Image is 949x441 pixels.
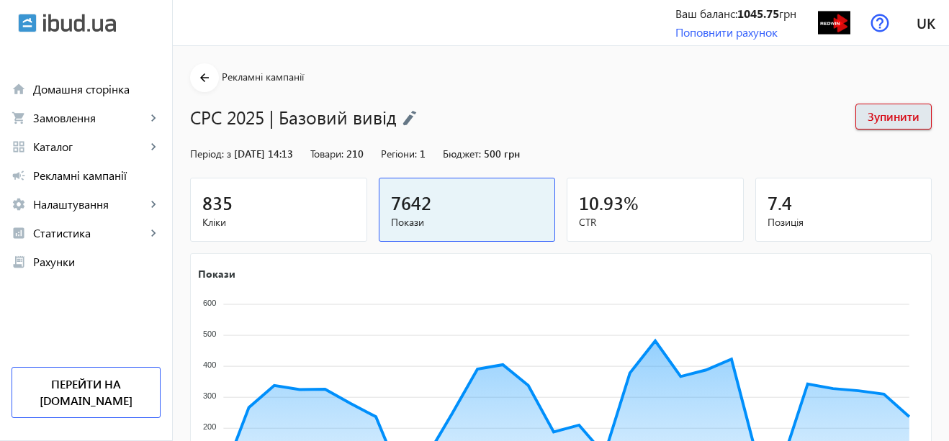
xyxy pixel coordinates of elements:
mat-icon: campaign [12,168,26,183]
b: 1045.75 [737,6,779,21]
mat-icon: arrow_back [196,69,214,87]
span: 10.93 [579,191,624,214]
span: 210 [346,147,364,160]
tspan: 600 [203,299,216,307]
span: Рекламні кампанії [222,70,304,83]
tspan: 200 [203,422,216,431]
text: Покази [198,266,235,280]
img: help.svg [871,14,889,32]
span: Кліки [202,215,355,229]
span: % [624,191,639,214]
img: ibud_text.svg [43,14,116,32]
span: Рекламні кампанії [33,168,161,183]
mat-icon: keyboard_arrow_right [146,111,161,125]
span: 7.4 [768,191,792,214]
h1: CPC 2025 | Базовий вивід [190,104,841,129]
span: Статистика [33,226,146,240]
a: Перейти на [DOMAIN_NAME] [12,367,161,418]
img: 3701604f6f35676164798307661227-1f7e7cced2.png [818,6,850,39]
img: ibud.svg [18,14,37,32]
mat-icon: keyboard_arrow_right [146,140,161,154]
mat-icon: receipt_long [12,255,26,269]
button: Зупинити [855,104,932,129]
span: 7642 [391,191,431,214]
span: Товари: [310,147,343,160]
span: Рахунки [33,255,161,269]
mat-icon: analytics [12,226,26,240]
mat-icon: shopping_cart [12,111,26,125]
mat-icon: keyboard_arrow_right [146,226,161,240]
tspan: 300 [203,391,216,400]
span: 1 [420,147,426,160]
span: Замовлення [33,111,146,125]
tspan: 500 [203,329,216,338]
span: Домашня сторінка [33,82,161,96]
span: Покази [391,215,544,229]
span: 835 [202,191,233,214]
span: [DATE] 14:13 [234,147,293,160]
span: Період: з [190,147,231,160]
span: Налаштування [33,197,146,212]
span: Каталог [33,140,146,154]
span: 500 грн [484,147,520,160]
mat-icon: home [12,82,26,96]
span: uk [917,14,935,32]
div: Ваш баланс: грн [675,6,796,22]
mat-icon: grid_view [12,140,26,154]
span: Позиція [768,215,920,229]
span: Регіони: [381,147,417,160]
mat-icon: settings [12,197,26,212]
span: CTR [579,215,732,229]
tspan: 400 [203,360,216,369]
a: Поповнити рахунок [675,24,778,40]
mat-icon: keyboard_arrow_right [146,197,161,212]
span: Бюджет: [443,147,481,160]
span: Зупинити [868,109,919,124]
